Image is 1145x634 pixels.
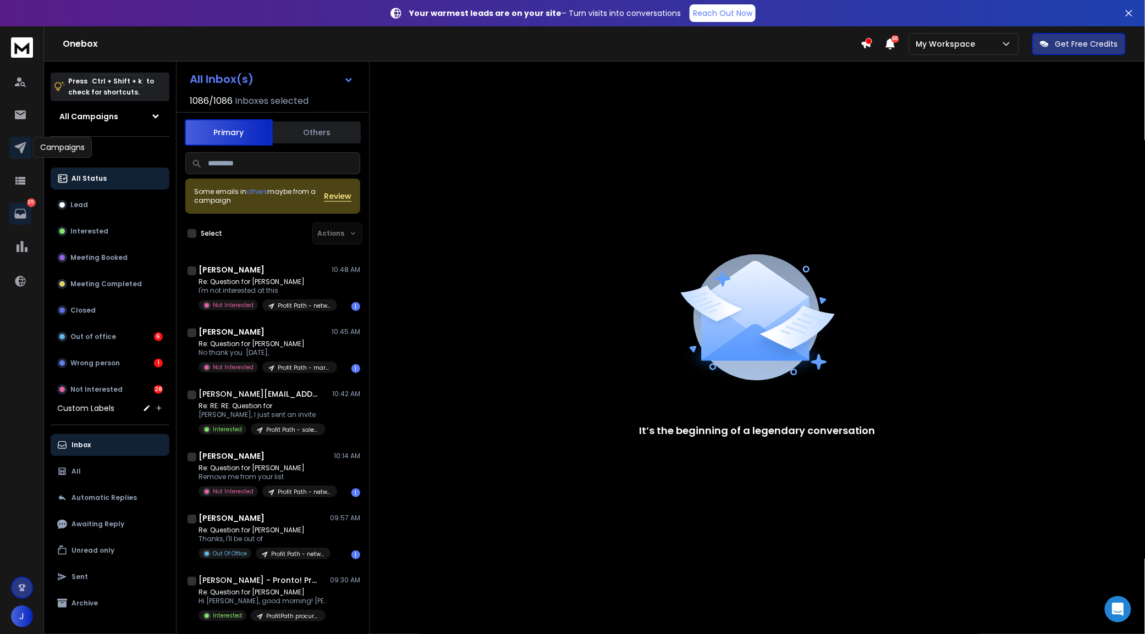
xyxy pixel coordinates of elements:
[246,187,267,196] span: others
[51,247,169,269] button: Meeting Booked
[27,198,36,207] p: 35
[70,332,116,341] p: Out of office
[351,302,360,311] div: 1
[9,203,31,225] a: 35
[639,423,876,438] p: It’s the beginning of a legendary conversation
[51,566,169,588] button: Sent
[199,535,331,543] p: Thanks, I'll be out of
[199,326,265,337] h1: [PERSON_NAME]
[70,385,123,394] p: Not Interested
[71,546,114,555] p: Unread only
[51,105,169,127] button: All Campaigns
[71,493,137,502] p: Automatic Replies
[71,572,88,581] p: Sent
[351,550,360,559] div: 1
[51,460,169,482] button: All
[213,301,254,309] p: Not Interested
[51,540,169,561] button: Unread only
[266,612,319,620] p: ProfitPath procurement consulting WORLDWIDE---Rerun
[916,38,980,49] p: My Workspace
[11,605,33,627] button: J
[68,76,154,98] p: Press to check for shortcuts.
[51,299,169,321] button: Closed
[351,488,360,497] div: 1
[51,592,169,614] button: Archive
[273,120,361,144] button: Others
[71,467,81,476] p: All
[51,379,169,401] button: Not Interested28
[330,514,360,522] p: 09:57 AM
[199,340,331,348] p: Re: Question for [PERSON_NAME]
[63,37,861,51] h1: Onebox
[213,549,247,558] p: Out Of Office
[271,550,324,558] p: Profit Path - networking club with ICP
[332,265,360,274] p: 10:48 AM
[213,425,242,433] p: Interested
[1055,38,1118,49] p: Get Free Credits
[332,390,360,398] p: 10:42 AM
[199,264,265,275] h1: [PERSON_NAME]
[181,68,362,90] button: All Inbox(s)
[51,487,169,509] button: Automatic Replies
[409,8,681,19] p: – Turn visits into conversations
[1105,596,1131,622] div: Open Intercom Messenger
[351,364,360,373] div: 1
[190,94,233,108] span: 1086 / 1086
[51,326,169,348] button: Out of office6
[51,513,169,535] button: Awaiting Reply
[59,111,118,122] h1: All Campaigns
[199,513,265,524] h1: [PERSON_NAME]
[199,588,331,597] p: Re: Question for [PERSON_NAME]
[409,8,562,19] strong: Your warmest leads are on your site
[51,146,169,161] h3: Filters
[51,220,169,242] button: Interested
[71,441,91,449] p: Inbox
[199,348,331,357] p: No thank you. [DATE],
[90,75,144,87] span: Ctrl + Shift + k
[70,201,88,209] p: Lead
[70,359,120,368] p: Wrong person
[278,302,331,310] p: Profit Path - networking club with ICP
[199,451,265,461] h1: [PERSON_NAME]
[199,410,326,419] p: [PERSON_NAME], I just sent an invite
[334,452,360,460] p: 10:14 AM
[199,464,331,472] p: Re: Question for [PERSON_NAME]
[235,94,309,108] h3: Inboxes selected
[693,8,752,19] p: Reach Out Now
[51,273,169,295] button: Meeting Completed
[70,306,96,315] p: Closed
[199,277,331,286] p: Re: Question for [PERSON_NAME]
[199,286,331,295] p: I'm not interested at this
[199,472,331,481] p: Remove me from your list
[57,403,114,414] h3: Custom Labels
[201,229,222,238] label: Select
[154,332,163,341] div: 6
[278,364,331,372] p: Profit Path - marketing heads with ICP
[71,174,107,183] p: All Status
[71,520,124,529] p: Awaiting Reply
[330,576,360,585] p: 09:30 AM
[278,488,331,496] p: Profit Path - networking club with ICP
[199,526,331,535] p: Re: Question for [PERSON_NAME]
[213,363,254,371] p: Not Interested
[70,227,108,236] p: Interested
[70,253,128,262] p: Meeting Booked
[154,385,163,394] div: 28
[1032,33,1126,55] button: Get Free Credits
[51,194,169,216] button: Lead
[33,137,92,158] div: Campaigns
[332,327,360,336] p: 10:45 AM
[11,37,33,58] img: logo
[51,434,169,456] button: Inbox
[185,119,273,146] button: Primary
[690,4,756,22] a: Reach Out Now
[199,575,320,586] h1: [PERSON_NAME] - Pronto! Promoções e Eventos
[71,599,98,608] p: Archive
[324,191,351,202] span: Review
[213,611,242,620] p: Interested
[70,280,142,288] p: Meeting Completed
[154,359,163,368] div: 1
[213,487,254,496] p: Not Interested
